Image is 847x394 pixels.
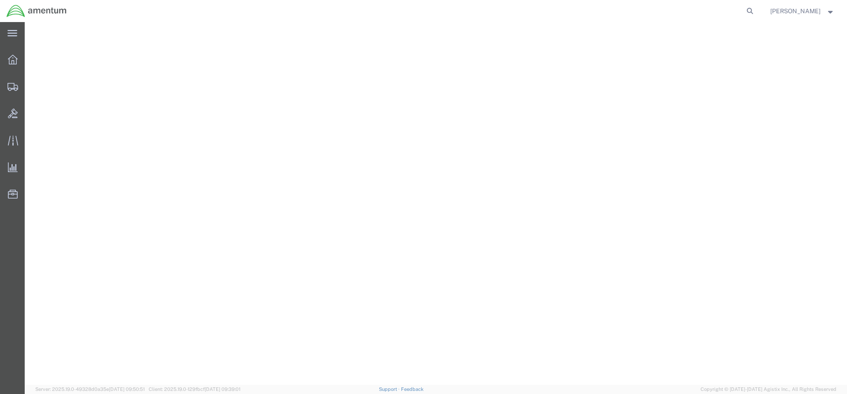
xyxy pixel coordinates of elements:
[770,6,835,16] button: [PERSON_NAME]
[701,386,836,393] span: Copyright © [DATE]-[DATE] Agistix Inc., All Rights Reserved
[401,386,423,392] a: Feedback
[6,4,67,18] img: logo
[770,6,821,16] span: Jessica White
[35,386,145,392] span: Server: 2025.19.0-49328d0a35e
[25,22,847,385] iframe: FS Legacy Container
[205,386,240,392] span: [DATE] 09:39:01
[109,386,145,392] span: [DATE] 09:50:51
[379,386,401,392] a: Support
[149,386,240,392] span: Client: 2025.19.0-129fbcf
